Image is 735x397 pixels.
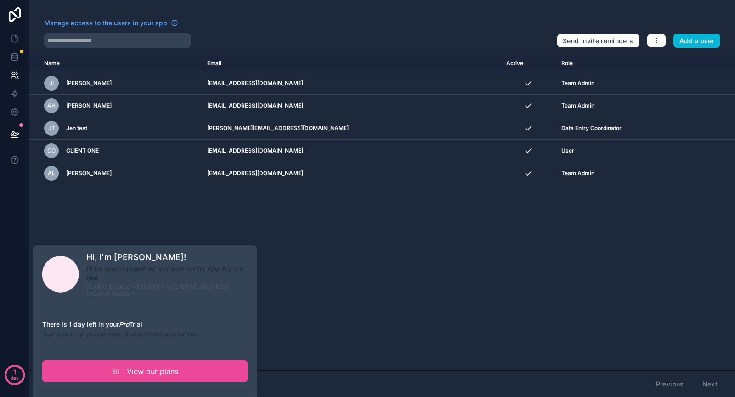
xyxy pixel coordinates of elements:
[202,162,501,185] td: [EMAIL_ADDRESS][DOMAIN_NAME]
[66,147,99,154] span: CLIENT ONE
[49,79,54,87] span: JI
[557,34,639,48] button: Send invite reminders
[48,125,55,132] span: Jt
[202,72,501,95] td: [EMAIL_ADDRESS][DOMAIN_NAME]
[86,283,132,290] span: Solution Engineer
[66,125,87,132] span: Jen test
[86,283,228,297] span: • [PERSON_NAME][EMAIL_ADDRESS][DOMAIN_NAME] •
[202,140,501,162] td: [EMAIL_ADDRESS][DOMAIN_NAME]
[66,79,112,87] span: [PERSON_NAME]
[66,102,112,109] span: [PERSON_NAME]
[561,147,574,154] span: User
[13,368,16,377] p: 1
[86,251,248,264] h1: Hi, I'm [PERSON_NAME]!
[561,170,594,177] span: Team Admin
[146,331,155,338] em: Pro
[202,117,501,140] td: [PERSON_NAME][EMAIL_ADDRESS][DOMAIN_NAME]
[29,55,735,370] div: scrollable content
[202,95,501,117] td: [EMAIL_ADDRESS][DOMAIN_NAME]
[561,125,622,132] span: Data Entry Coordinator
[119,320,129,328] em: Pro
[86,264,248,283] p: I'll be your Onboarding Manager during your Noloco trial
[202,55,501,72] th: Email
[44,18,178,28] a: Manage access to the users in your app
[42,360,248,382] a: View our plans
[29,55,202,72] th: Name
[47,147,56,154] span: CO
[561,102,594,109] span: Team Admin
[48,170,55,177] span: AL
[127,366,178,377] span: View our plans
[47,102,56,109] span: AH
[501,55,556,72] th: Active
[561,79,594,87] span: Team Admin
[42,331,248,338] p: During your trial you can enjoy all of the features for free.
[11,371,19,384] p: day
[556,55,695,72] th: Role
[66,170,112,177] span: [PERSON_NAME]
[44,18,167,28] span: Manage access to the users in your app
[42,320,248,329] h3: There is 1 day left in your Trial
[673,34,721,48] button: Add a user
